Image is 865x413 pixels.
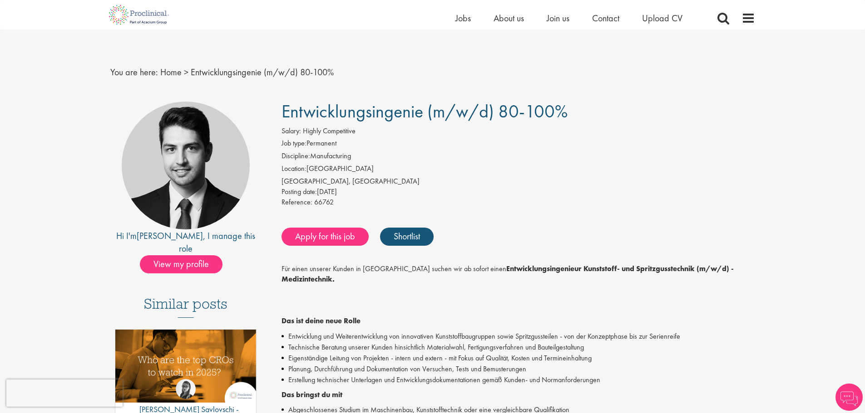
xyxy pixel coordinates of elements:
[282,151,310,161] label: Discipline:
[140,257,232,269] a: View my profile
[282,264,734,284] strong: Entwicklungsingenieur Kunststoff- und Spritzgusstechnik (m/w/d) - Medizintechnik.
[137,230,203,242] a: [PERSON_NAME]
[380,228,434,246] a: Shortlist
[160,66,182,78] a: breadcrumb link
[835,384,863,411] img: Chatbot
[314,197,334,207] span: 66762
[176,379,196,399] img: Theodora Savlovschi - Wicks
[592,12,619,24] a: Contact
[282,374,755,385] li: Erstellung technischer Unterlagen und Entwicklungsdokumentationen gemäß Kunden- und Normanforderu...
[303,126,356,136] span: Highly Competitive
[282,164,755,176] li: [GEOGRAPHIC_DATA]
[144,296,227,318] h3: Similar posts
[184,66,188,78] span: >
[115,330,257,410] a: Link to a post
[282,176,755,187] div: [GEOGRAPHIC_DATA], [GEOGRAPHIC_DATA]
[282,316,361,326] strong: Das ist deine neue Rolle
[110,66,158,78] span: You are here:
[191,66,334,78] span: Entwicklungsingenie (m/w/d) 80-100%
[494,12,524,24] a: About us
[6,379,123,407] iframe: reCAPTCHA
[282,331,755,342] li: Entwicklung und Weiterentwicklung von innovativen Kunststoffbaugruppen sowie Spritzgussteilen - v...
[455,12,471,24] a: Jobs
[122,102,250,229] img: imeage of recruiter Thomas Wenig
[282,164,306,174] label: Location:
[547,12,569,24] a: Join us
[282,126,301,136] label: Salary:
[282,364,755,374] li: Planung, Durchführung und Dokumentation von Versuchen, Tests und Bemusterungen
[282,187,755,197] div: [DATE]
[282,353,755,364] li: Eigenständige Leitung von Projekten - intern und extern - mit Fokus auf Qualität, Kosten und Term...
[282,138,755,151] li: Permanent
[282,187,317,196] span: Posting date:
[115,330,257,403] img: Top 10 CROs 2025 | Proclinical
[282,138,306,149] label: Job type:
[282,264,755,326] p: Für einen unserer Kunden in [GEOGRAPHIC_DATA] suchen wir ab sofort einen
[282,100,568,123] span: Entwicklungsingenie (m/w/d) 80-100%
[110,229,262,255] div: Hi I'm , I manage this role
[282,228,369,246] a: Apply for this job
[642,12,682,24] a: Upload CV
[282,197,312,208] label: Reference:
[282,151,755,164] li: Manufacturing
[282,390,342,399] strong: Das bringst du mit
[282,342,755,353] li: Technische Beratung unserer Kunden hinsichtlich Materialwahl, Fertigungsverfahren und Bauteilgest...
[140,255,222,273] span: View my profile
